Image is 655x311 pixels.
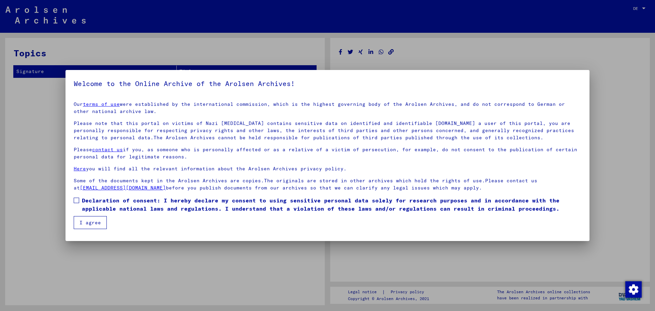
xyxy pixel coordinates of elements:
a: terms of use [83,101,120,107]
p: Please note that this portal on victims of Nazi [MEDICAL_DATA] contains sensitive data on identif... [74,120,581,141]
span: Declaration of consent: I hereby declare my consent to using sensitive personal data solely for r... [82,196,581,213]
p: Some of the documents kept in the Arolsen Archives are copies.The originals are stored in other a... [74,177,581,192]
a: contact us [92,146,123,153]
img: Zustimmung ändern [625,281,642,298]
a: [EMAIL_ADDRESS][DOMAIN_NAME] [80,185,166,191]
p: Please if you, as someone who is personally affected or as a relative of a victim of persecution,... [74,146,581,160]
p: you will find all the relevant information about the Arolsen Archives privacy policy. [74,165,581,172]
p: Our were established by the international commission, which is the highest governing body of the ... [74,101,581,115]
a: Here [74,166,86,172]
h5: Welcome to the Online Archive of the Arolsen Archives! [74,78,581,89]
button: I agree [74,216,107,229]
